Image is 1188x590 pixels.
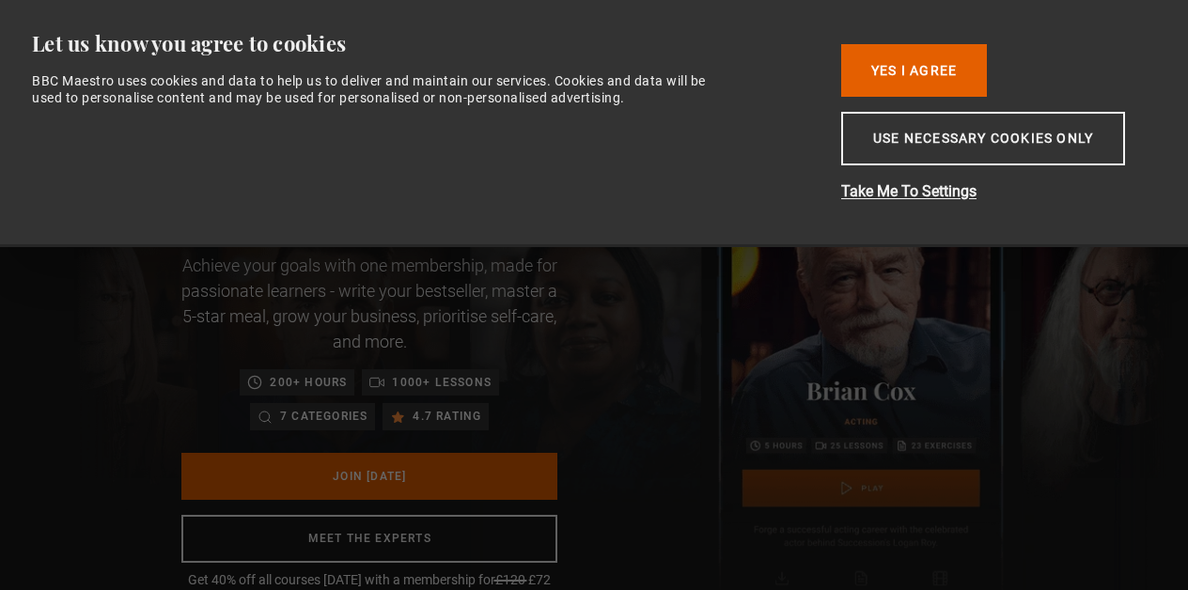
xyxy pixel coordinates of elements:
button: Use necessary cookies only [841,112,1125,165]
p: 1000+ lessons [392,373,492,392]
span: £120 [495,572,525,587]
div: Let us know you agree to cookies [32,30,812,57]
button: Take Me To Settings [841,180,1142,203]
p: 200+ hours [270,373,347,392]
button: Yes I Agree [841,44,987,97]
a: Meet the experts [181,515,557,563]
p: Get 40% off all courses [DATE] with a membership for [181,570,557,590]
p: 7 categories [280,407,367,426]
span: £72 [528,572,551,587]
a: Join [DATE] [181,453,557,500]
p: 4.7 rating [413,407,481,426]
p: Achieve your goals with one membership, made for passionate learners - write your bestseller, mas... [181,253,557,354]
div: BBC Maestro uses cookies and data to help us to deliver and maintain our services. Cookies and da... [32,72,734,106]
